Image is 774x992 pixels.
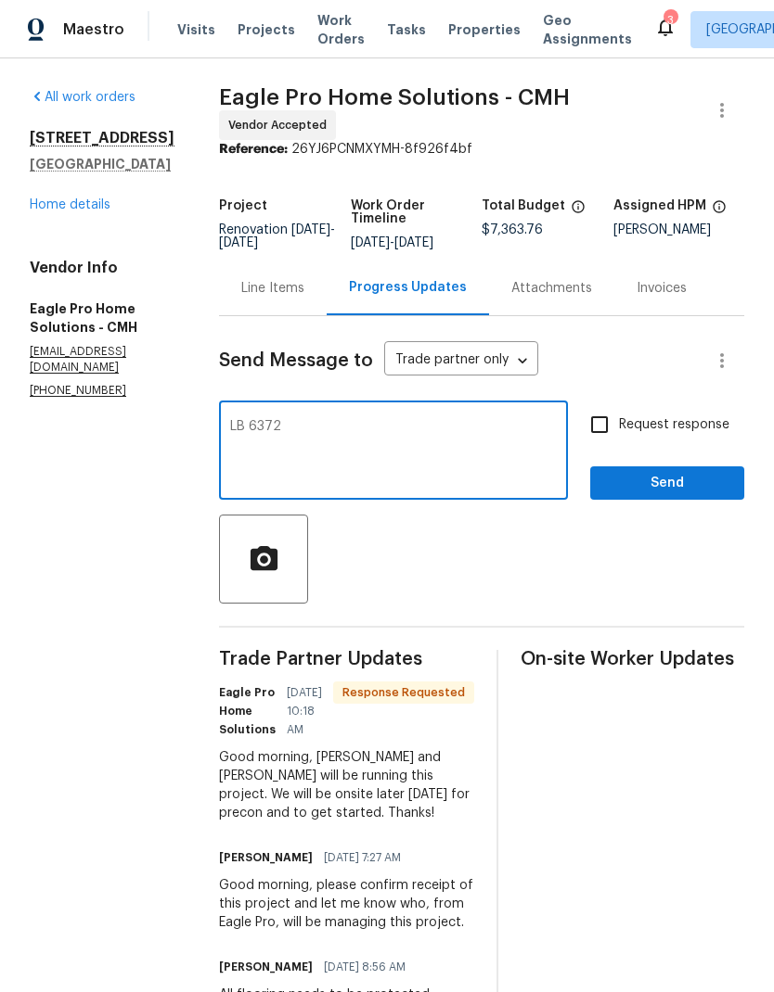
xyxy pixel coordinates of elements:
span: Vendor Accepted [228,116,334,134]
span: Tasks [387,23,426,36]
div: 26YJ6PCNMXYMH-8f926f4bf [219,140,744,159]
span: [DATE] [219,236,258,249]
h6: Eagle Pro Home Solutions [219,683,276,739]
a: All work orders [30,91,135,104]
span: On-site Worker Updates [521,650,744,668]
div: Good morning, please confirm receipt of this project and let me know who, from Eagle Pro, will be... [219,876,474,932]
span: [DATE] [291,223,330,236]
button: Send [590,466,744,501]
span: Renovation [219,223,335,249]
span: Work Orders [317,11,365,48]
span: The total cost of line items that have been proposed by Opendoor. This sum includes line items th... [571,199,586,223]
h4: Vendor Info [30,259,174,277]
span: - [351,236,433,249]
div: Invoices [637,279,687,298]
span: Response Requested [335,683,472,702]
span: Request response [619,415,729,435]
div: Progress Updates [349,278,467,297]
span: [DATE] [351,236,390,249]
span: [DATE] [394,236,433,249]
span: Send Message to [219,351,373,370]
h5: Eagle Pro Home Solutions - CMH [30,299,174,337]
span: Eagle Pro Home Solutions - CMH [219,86,570,108]
h5: Total Budget [482,199,565,212]
div: 3 [664,11,677,30]
span: Geo Assignments [543,11,632,48]
h5: Project [219,199,267,212]
h6: [PERSON_NAME] [219,958,313,976]
span: Trade Partner Updates [219,650,474,668]
div: Good morning, [PERSON_NAME] and [PERSON_NAME] will be running this project. We will be onsite lat... [219,748,474,822]
b: Reference: [219,143,288,156]
div: Attachments [511,279,592,298]
span: [DATE] 8:56 AM [324,958,406,976]
span: Projects [238,20,295,39]
span: $7,363.76 [482,223,543,236]
span: Properties [448,20,521,39]
span: [DATE] 7:27 AM [324,848,401,867]
span: The hpm assigned to this work order. [712,199,727,223]
textarea: LB 6372 [230,420,557,485]
span: Maestro [63,20,124,39]
h5: Assigned HPM [613,199,706,212]
span: Send [605,472,729,495]
a: Home details [30,198,110,211]
div: [PERSON_NAME] [613,223,745,236]
h6: [PERSON_NAME] [219,848,313,867]
div: Line Items [241,279,304,298]
div: Trade partner only [384,346,538,376]
span: [DATE] 10:18 AM [287,683,322,739]
span: Visits [177,20,215,39]
span: - [219,223,335,249]
h5: Work Order Timeline [351,199,483,225]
